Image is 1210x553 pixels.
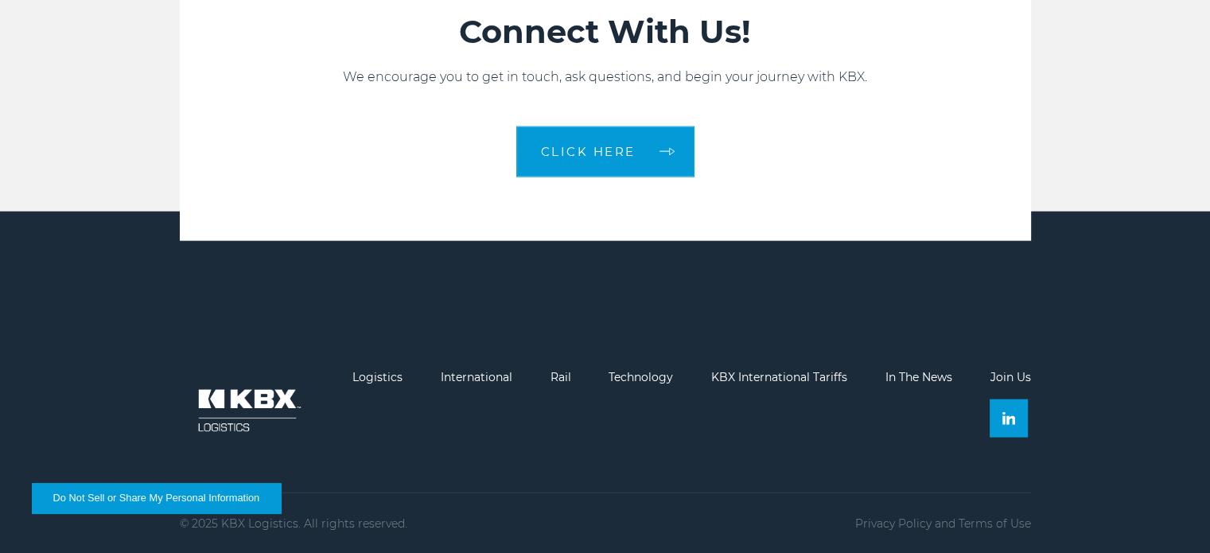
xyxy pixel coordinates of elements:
a: Privacy Policy [855,516,932,531]
a: Join Us [990,370,1030,384]
a: International [441,370,512,384]
img: Linkedin [1002,412,1015,425]
img: kbx logo [180,371,315,450]
a: In The News [885,370,952,384]
h2: Connect With Us! [180,12,1031,52]
a: Technology [609,370,673,384]
a: Rail [551,370,571,384]
a: Terms of Use [959,516,1031,531]
a: KBX International Tariffs [711,370,847,384]
button: Do Not Sell or Share My Personal Information [32,483,281,513]
span: CLICK HERE [541,146,636,158]
p: © 2025 KBX Logistics. All rights reserved. [180,517,407,530]
p: We encourage you to get in touch, ask questions, and begin your journey with KBX. [180,68,1031,87]
a: Logistics [352,370,403,384]
span: and [935,516,955,531]
a: CLICK HERE arrow arrow [516,127,694,177]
